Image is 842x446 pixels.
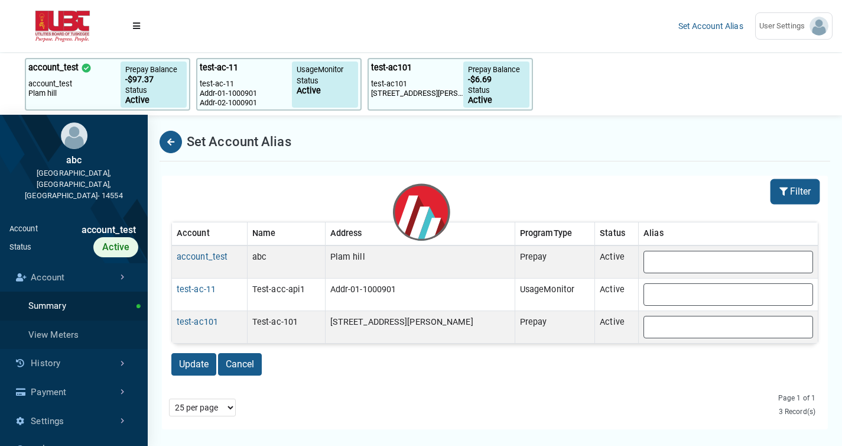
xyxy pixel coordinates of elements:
select: Pagination dropdown [169,399,236,416]
p: Prepay Balance [125,64,182,75]
a: Set Account Alias [678,21,743,31]
p: Status [468,85,525,96]
a: Cancel [218,361,262,371]
div: Active [93,237,138,257]
p: account_test [28,62,79,75]
div: 3 Record(s) [725,406,815,417]
div: Account [9,223,38,237]
a: account_test selected account_test Plam hill Prepay Balance -$97.37 Status Active [25,53,190,115]
p: UsageMonitor [297,64,353,75]
td: [STREET_ADDRESS][PERSON_NAME] [325,311,515,343]
button: Update [171,353,216,376]
td: Active [595,245,639,279]
p: Prepay Balance [468,64,525,75]
p: Active [297,86,353,96]
a: account_test [177,252,227,262]
button: Filter [772,180,818,203]
td: Active [595,278,639,311]
img: Logo [9,11,116,42]
button: Menu [125,15,148,37]
p: [STREET_ADDRESS][PERSON_NAME] [371,89,463,98]
p: Addr-01-1000901 [200,89,292,98]
th: Alias [639,222,818,245]
div: account_test [38,223,138,237]
td: Prepay [515,311,594,343]
td: Test-ac-101 [247,311,325,343]
p: Plam hill [28,89,121,98]
p: Addr-02-1000901 [200,98,292,108]
div: Status [9,241,32,253]
button: test-ac-11 test-ac-11 Addr-01-1000901 Addr-02-1000901 UsageMonitor Status Active [196,58,362,111]
td: Plam hill [325,245,515,279]
td: Addr-01-1000901 [325,278,515,311]
th: Name [247,222,325,245]
a: test-ac101 test-ac101 [STREET_ADDRESS][PERSON_NAME] Prepay Balance -$6.69 Status Active [368,53,533,115]
p: test-ac101 [371,62,412,75]
button: Cancel [218,353,262,376]
button: Back [160,131,182,153]
button: test-ac101 test-ac101 [STREET_ADDRESS][PERSON_NAME] Prepay Balance -$6.69 Status Active [368,58,533,111]
p: account_test [28,79,121,89]
button: account_test selected account_test Plam hill Prepay Balance -$97.37 Status Active [25,58,190,111]
img: selected [81,63,92,73]
td: Active [595,311,639,343]
th: Account [172,222,248,245]
h1: Set Account Alias [187,132,291,151]
a: User Settings [755,12,833,40]
td: abc [247,245,325,279]
th: Status [595,222,639,245]
p: Active [468,96,525,105]
div: [GEOGRAPHIC_DATA], [GEOGRAPHIC_DATA], [GEOGRAPHIC_DATA]- 14554 [9,167,138,202]
th: ProgramType [515,222,594,245]
th: Address [325,222,515,245]
p: test-ac-11 [200,62,238,75]
div: abc [9,153,138,167]
img: loader [327,128,516,318]
p: test-ac101 [371,79,463,89]
span: User Settings [759,20,810,32]
a: test-ac-11 [177,285,216,295]
p: -$6.69 [468,75,525,85]
td: UsageMonitor [515,278,594,311]
td: Test-acc-api1 [247,278,325,311]
td: Prepay [515,245,594,279]
p: -$97.37 [125,75,182,85]
a: test-ac-11 test-ac-11 Addr-01-1000901 Addr-02-1000901 UsageMonitor Status Active [196,53,362,115]
a: test-ac101 [177,317,218,327]
p: test-ac-11 [200,79,292,89]
p: Status [297,75,353,86]
p: Status [125,85,182,96]
div: Page 1 of 1 [725,393,815,403]
p: Active [125,96,182,105]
